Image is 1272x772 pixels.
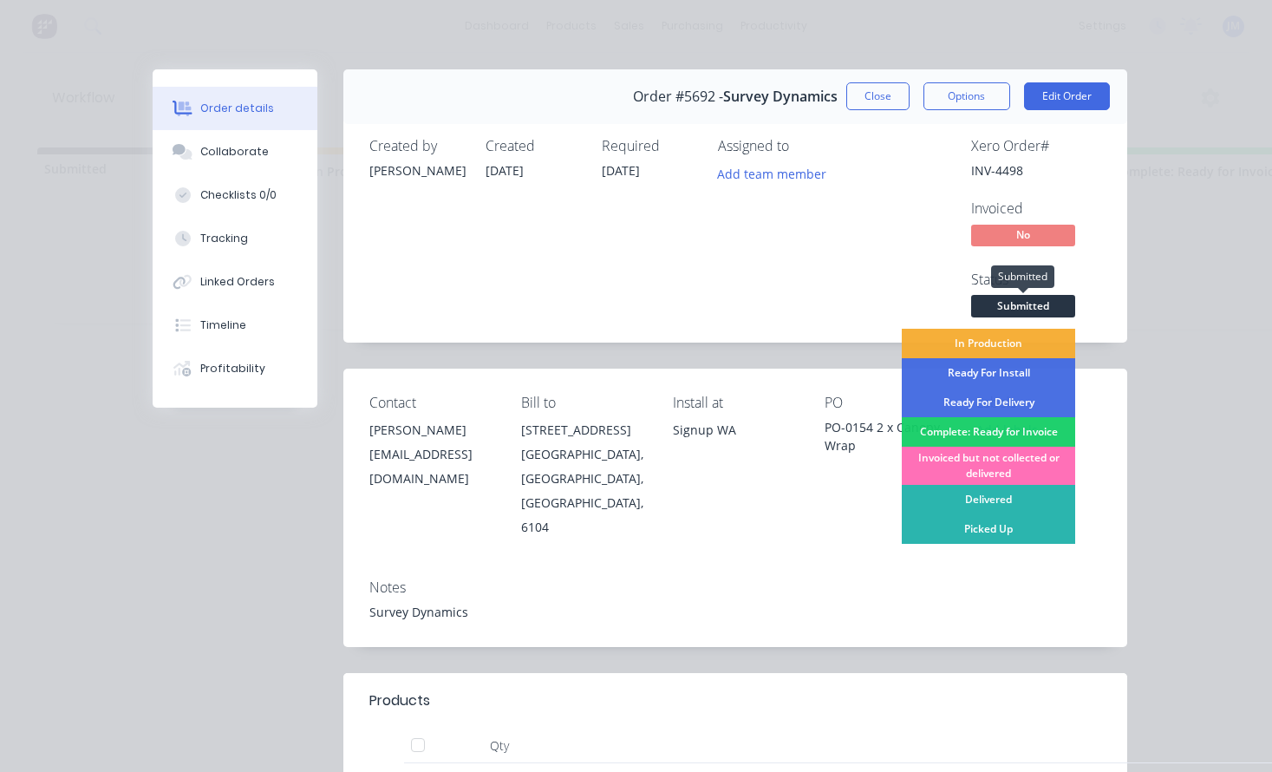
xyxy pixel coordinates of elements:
span: [DATE] [486,162,524,179]
div: Install at [673,395,797,411]
span: Order #5692 - [633,88,723,105]
button: Add team member [708,161,835,185]
div: Contact [369,395,493,411]
div: Status [971,272,1101,288]
span: No [971,225,1075,246]
div: Signup WA [673,418,797,474]
div: Notes [369,579,1101,596]
div: [PERSON_NAME] [369,418,493,442]
button: Order details [153,87,317,130]
div: Required [602,138,697,154]
div: Ready For Install [902,358,1075,388]
button: Timeline [153,304,317,347]
div: Bill to [521,395,645,411]
button: Edit Order [1024,82,1110,110]
button: Options [923,82,1010,110]
div: Picked Up [902,514,1075,544]
button: Profitability [153,347,317,390]
div: [STREET_ADDRESS][GEOGRAPHIC_DATA], [GEOGRAPHIC_DATA], [GEOGRAPHIC_DATA], 6104 [521,418,645,540]
div: Qty [447,729,551,763]
div: [PERSON_NAME][EMAIL_ADDRESS][DOMAIN_NAME] [369,418,493,491]
span: Submitted [971,295,1075,317]
div: In Production [902,329,1075,358]
div: Products [369,690,430,711]
div: Profitability [200,361,265,376]
button: Submitted [971,295,1075,321]
div: [PERSON_NAME] [369,161,465,180]
div: [GEOGRAPHIC_DATA], [GEOGRAPHIC_DATA], [GEOGRAPHIC_DATA], 6104 [521,442,645,540]
div: Invoiced [971,200,1101,217]
div: Linked Orders [200,274,275,290]
div: Delivered [902,485,1075,514]
div: Xero Order # [971,138,1101,154]
div: Signup WA [673,418,797,442]
div: Created [486,138,581,154]
div: PO-0154 2 x Canopy Wrap [825,418,949,455]
div: PO [825,395,949,411]
button: Checklists 0/0 [153,173,317,217]
div: Created by [369,138,465,154]
div: Invoiced but not collected or delivered [902,447,1075,485]
span: [DATE] [602,162,640,179]
button: Tracking [153,217,317,260]
div: Collaborate [200,144,269,160]
button: Collaborate [153,130,317,173]
button: Add team member [718,161,836,185]
div: [STREET_ADDRESS] [521,418,645,442]
div: Survey Dynamics [369,603,1101,621]
button: Linked Orders [153,260,317,304]
div: Checklists 0/0 [200,187,277,203]
div: Submitted [991,265,1054,288]
div: [EMAIL_ADDRESS][DOMAIN_NAME] [369,442,493,491]
div: Order details [200,101,274,116]
div: Assigned to [718,138,891,154]
div: Ready For Delivery [902,388,1075,417]
button: Close [846,82,910,110]
div: Complete: Ready for Invoice [902,417,1075,447]
span: Survey Dynamics [723,88,838,105]
div: Tracking [200,231,248,246]
div: Timeline [200,317,246,333]
div: INV-4498 [971,161,1101,180]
